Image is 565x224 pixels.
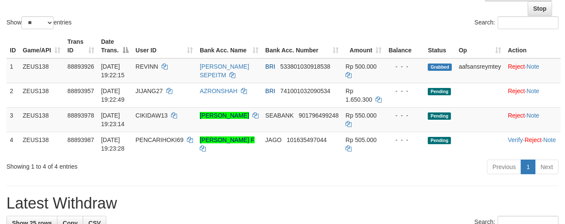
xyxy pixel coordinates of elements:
[389,136,421,144] div: - - -
[428,137,451,144] span: Pending
[475,16,559,29] label: Search:
[6,159,229,171] div: Showing 1 to 4 of 4 entries
[200,88,237,94] a: AZRONSHAH
[424,34,455,58] th: Status
[265,112,294,119] span: SEABANK
[101,88,125,103] span: [DATE] 19:22:49
[101,136,125,152] span: [DATE] 19:23:28
[526,112,539,119] a: Note
[526,63,539,70] a: Note
[280,88,331,94] span: Copy 741001032090534 to clipboard
[487,160,521,174] a: Previous
[525,136,542,143] a: Reject
[528,1,552,16] a: Stop
[98,34,132,58] th: Date Trans.: activate to sort column descending
[200,112,249,119] a: [PERSON_NAME]
[346,136,376,143] span: Rp 505.000
[67,136,94,143] span: 88893987
[19,83,64,107] td: ZEUS138
[132,34,196,58] th: User ID: activate to sort column ascending
[19,107,64,132] td: ZEUS138
[21,16,54,29] select: Showentries
[389,87,421,95] div: - - -
[498,16,559,29] input: Search:
[280,63,331,70] span: Copy 533801030918538 to clipboard
[265,63,275,70] span: BRI
[6,58,19,83] td: 1
[200,136,255,143] a: [PERSON_NAME] F
[455,58,505,83] td: aafsansreymtey
[505,83,561,107] td: ·
[101,112,125,127] span: [DATE] 19:23:14
[535,160,559,174] a: Next
[265,88,275,94] span: BRI
[135,136,183,143] span: PENCARIHOKI69
[67,112,94,119] span: 88893978
[299,112,339,119] span: Copy 901796499248 to clipboard
[505,34,561,58] th: Action
[505,107,561,132] td: ·
[346,63,376,70] span: Rp 500.000
[287,136,327,143] span: Copy 101635497044 to clipboard
[508,136,523,143] a: Verify
[6,132,19,156] td: 4
[526,88,539,94] a: Note
[505,132,561,156] td: · ·
[200,63,249,79] a: [PERSON_NAME] SEPEITM
[67,63,94,70] span: 88893926
[455,34,505,58] th: Op: activate to sort column ascending
[19,132,64,156] td: ZEUS138
[101,63,125,79] span: [DATE] 19:22:15
[135,63,158,70] span: REVINN
[19,58,64,83] td: ZEUS138
[6,16,72,29] label: Show entries
[135,112,168,119] span: CIKIDAW13
[385,34,425,58] th: Balance
[67,88,94,94] span: 88893957
[543,136,556,143] a: Note
[346,88,372,103] span: Rp 1.650.300
[6,107,19,132] td: 3
[428,64,452,71] span: Grabbed
[508,63,525,70] a: Reject
[6,34,19,58] th: ID
[521,160,535,174] a: 1
[508,88,525,94] a: Reject
[6,83,19,107] td: 2
[389,62,421,71] div: - - -
[64,34,97,58] th: Trans ID: activate to sort column ascending
[196,34,262,58] th: Bank Acc. Name: activate to sort column ascending
[135,88,163,94] span: JIJANG27
[19,34,64,58] th: Game/API: activate to sort column ascending
[342,34,385,58] th: Amount: activate to sort column ascending
[508,112,525,119] a: Reject
[389,111,421,120] div: - - -
[6,195,559,212] h1: Latest Withdraw
[262,34,342,58] th: Bank Acc. Number: activate to sort column ascending
[428,112,451,120] span: Pending
[346,112,376,119] span: Rp 550.000
[265,136,282,143] span: JAGO
[505,58,561,83] td: ·
[428,88,451,95] span: Pending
